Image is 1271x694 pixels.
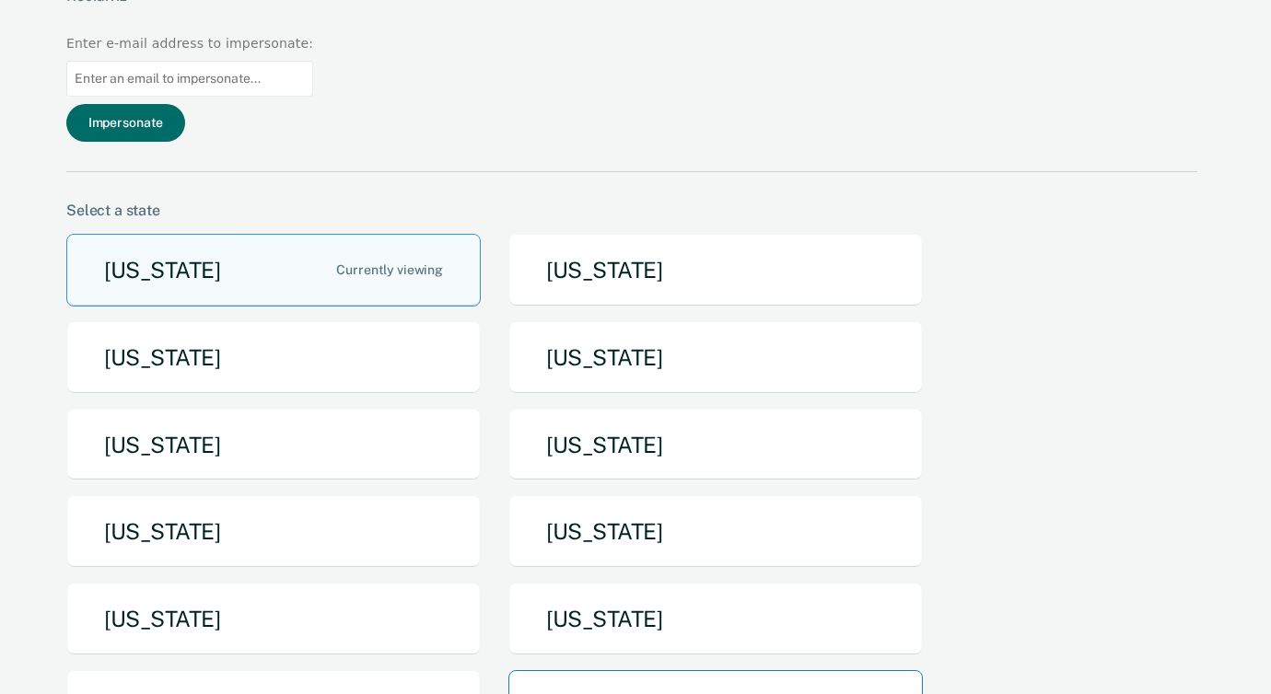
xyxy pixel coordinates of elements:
[66,34,313,53] div: Enter e-mail address to impersonate:
[66,321,481,394] button: [US_STATE]
[66,583,481,655] button: [US_STATE]
[508,583,923,655] button: [US_STATE]
[508,409,923,481] button: [US_STATE]
[66,202,1197,219] div: Select a state
[66,234,481,307] button: [US_STATE]
[508,234,923,307] button: [US_STATE]
[66,495,481,568] button: [US_STATE]
[66,104,185,142] button: Impersonate
[66,61,313,97] input: Enter an email to impersonate...
[508,321,923,394] button: [US_STATE]
[508,495,923,568] button: [US_STATE]
[66,409,481,481] button: [US_STATE]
